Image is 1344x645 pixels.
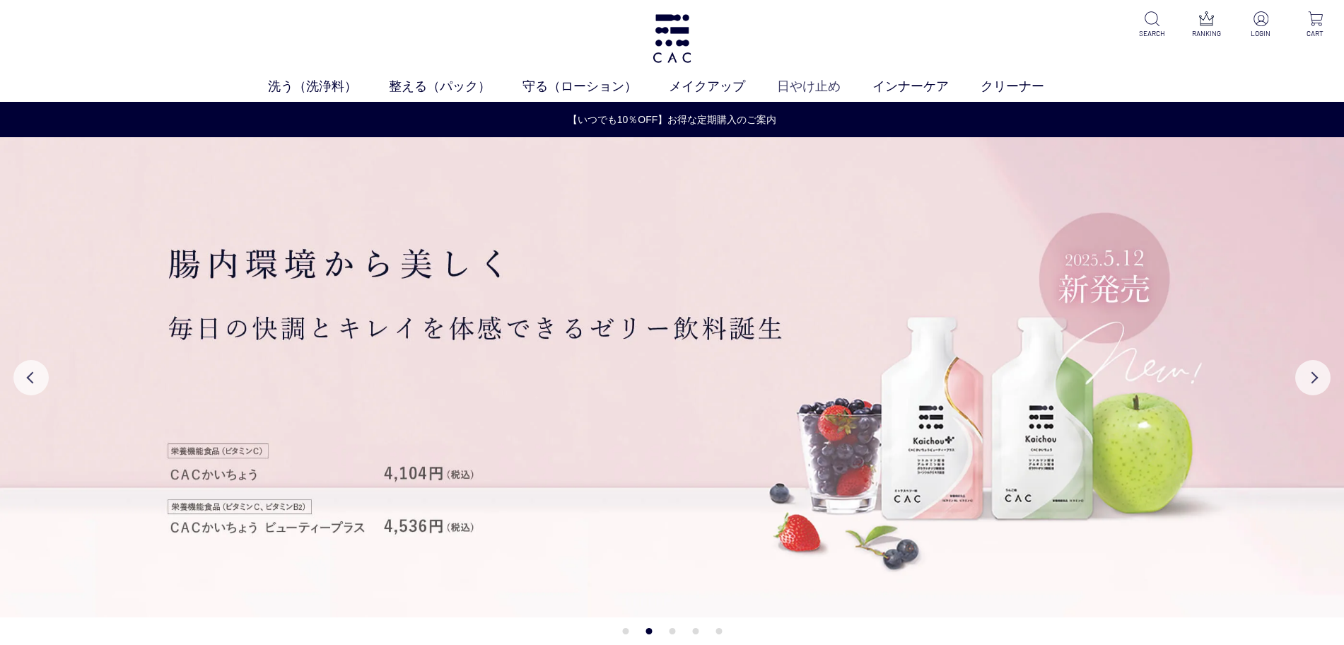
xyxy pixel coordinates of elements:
[650,14,694,63] img: logo
[1295,360,1331,395] button: Next
[669,628,675,634] button: 3 of 5
[389,77,522,96] a: 整える（パック）
[1244,11,1278,39] a: LOGIN
[522,77,669,96] a: 守る（ローション）
[669,77,777,96] a: メイクアップ
[13,360,49,395] button: Previous
[1135,11,1169,39] a: SEARCH
[777,77,872,96] a: 日やけ止め
[622,628,629,634] button: 1 of 5
[1298,11,1333,39] a: CART
[1135,28,1169,39] p: SEARCH
[268,77,389,96] a: 洗う（洗浄料）
[692,628,699,634] button: 4 of 5
[715,628,722,634] button: 5 of 5
[1189,28,1224,39] p: RANKING
[1298,28,1333,39] p: CART
[981,77,1076,96] a: クリーナー
[1,112,1343,127] a: 【いつでも10％OFF】お得な定期購入のご案内
[1189,11,1224,39] a: RANKING
[645,628,652,634] button: 2 of 5
[872,77,981,96] a: インナーケア
[1244,28,1278,39] p: LOGIN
